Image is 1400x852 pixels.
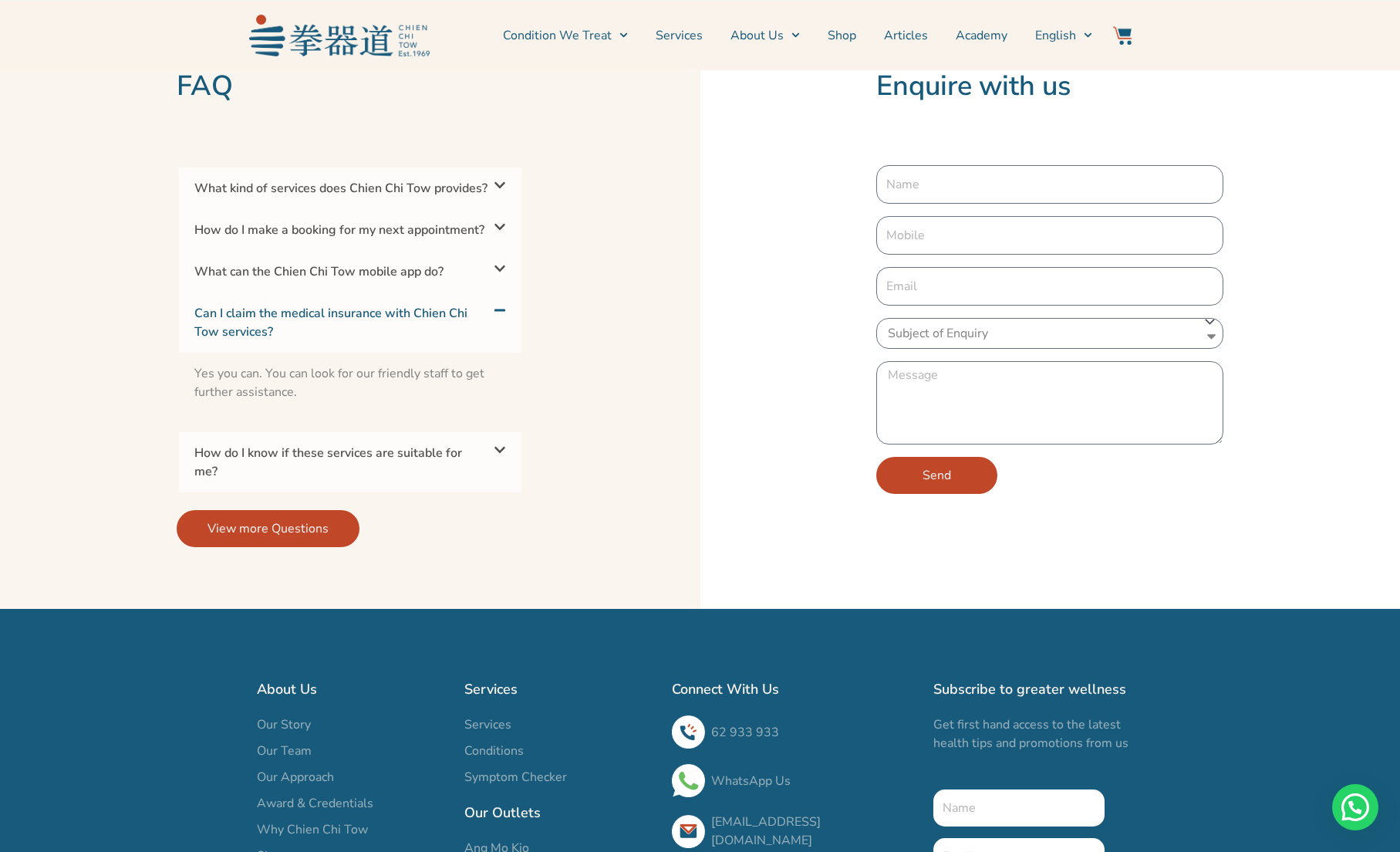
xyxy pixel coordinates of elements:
[179,292,521,353] div: Can I claim the medical insurance with Chien Chi Tow services?
[923,466,951,485] span: Send
[503,16,628,55] a: Condition We Treat
[194,180,487,197] a: What kind of services does Chien Chi Tow provides?
[177,69,524,103] h2: FAQ
[464,768,567,786] span: Symptom Checker
[656,16,703,55] a: Services
[179,432,521,492] div: How do I know if these services are suitable for me?
[876,457,997,494] button: Send
[672,678,918,700] h2: Connect With Us
[257,742,449,760] a: Our Team
[464,768,656,786] a: Symptom Checker
[257,678,449,700] h2: About Us
[257,768,449,786] a: Our Approach
[933,789,1105,827] input: Name
[194,445,462,480] a: How do I know if these services are suitable for me?
[464,802,656,823] h2: Our Outlets
[464,742,524,760] span: Conditions
[956,16,1007,55] a: Academy
[177,510,359,547] a: View more Questions
[711,813,821,849] a: [EMAIL_ADDRESS][DOMAIN_NAME]
[876,165,1223,204] input: Name
[876,69,1223,103] h2: Enquire with us
[437,16,1093,55] nav: Menu
[1035,16,1092,55] a: English
[876,267,1223,306] input: Email
[464,715,656,734] a: Services
[194,365,484,401] span: Yes you can. You can look for our friendly staff to get further assistance.
[884,16,928,55] a: Articles
[194,263,444,280] a: What can the Chien Chi Tow mobile app do?
[257,820,449,839] a: Why Chien Chi Tow
[711,773,791,789] a: WhatsApp Us
[179,353,521,433] div: Can I claim the medical insurance with Chien Chi Tow services?
[828,16,856,55] a: Shop
[207,519,329,538] span: View more Questions
[876,165,1223,506] form: New Form
[257,742,312,760] span: Our Team
[1113,26,1132,45] img: Website Icon-03
[179,251,521,292] div: What can the Chien Chi Tow mobile app do?
[257,820,368,839] span: Why Chien Chi Tow
[464,715,511,734] span: Services
[257,715,311,734] span: Our Story
[876,216,1223,255] input: Only numbers and phone characters (#, -, *, etc) are accepted.
[730,16,800,55] a: About Us
[464,678,656,700] h2: Services
[257,768,334,786] span: Our Approach
[933,678,1144,700] h2: Subscribe to greater wellness
[194,305,467,340] a: Can I claim the medical insurance with Chien Chi Tow services?
[711,724,779,741] a: 62 933 933
[464,742,656,760] a: Conditions
[257,794,373,813] span: Award & Credentials
[257,794,449,813] a: Award & Credentials
[179,167,521,209] div: What kind of services does Chien Chi Tow provides?
[257,715,449,734] a: Our Story
[179,209,521,251] div: How do I make a booking for my next appointment?
[1035,26,1076,45] span: English
[933,715,1144,752] p: Get first hand access to the latest health tips and promotions from us
[194,221,484,238] a: How do I make a booking for my next appointment?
